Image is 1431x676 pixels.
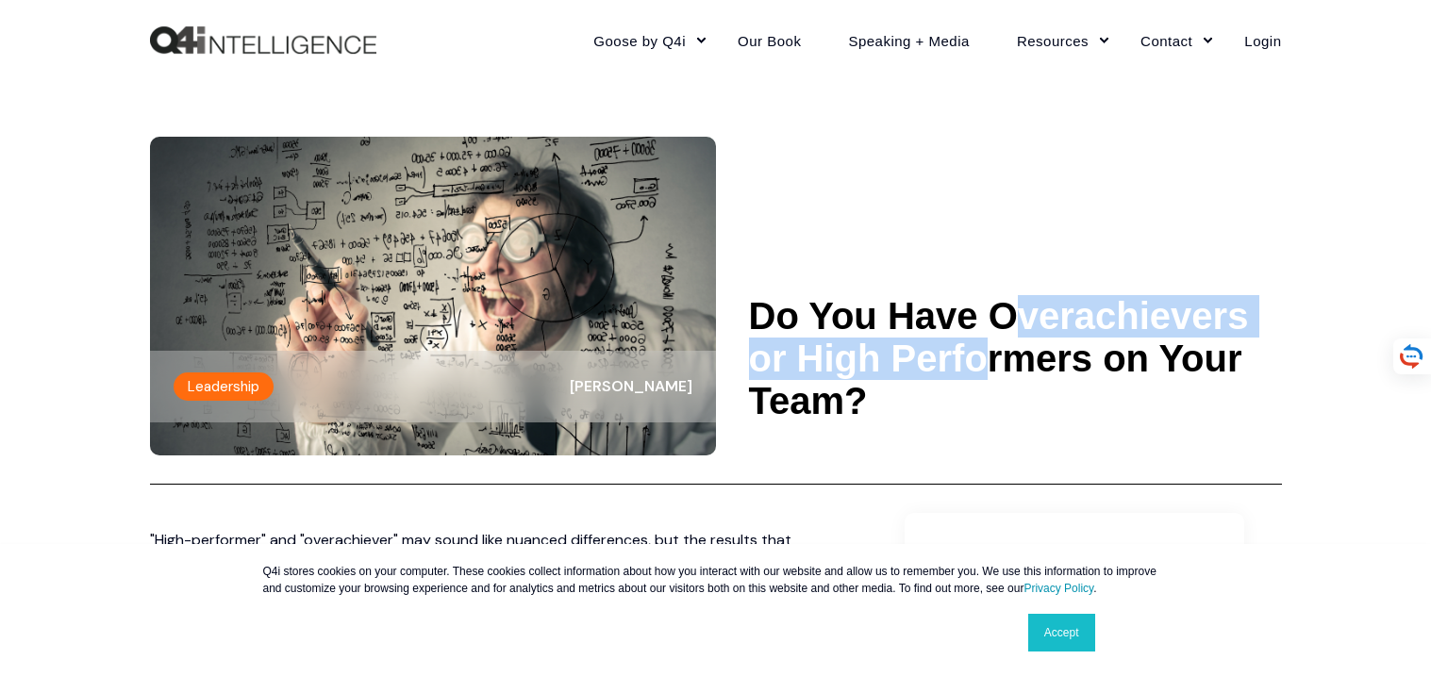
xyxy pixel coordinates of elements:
[570,376,692,396] span: [PERSON_NAME]
[150,137,716,455] img: Person with glasses writing complicated formulas on glass
[150,26,376,55] img: Q4intelligence, LLC logo
[749,295,1282,422] h1: Do You Have Overachievers or High Performers on Your Team?
[263,563,1169,597] p: Q4i stores cookies on your computer. These cookies collect information about how you interact wit...
[928,532,1221,580] h3: Share article
[150,530,791,574] span: "High-performer" and "overachiever" may sound like nuanced differences, but the results that come...
[150,26,376,55] a: Back to Home
[1028,614,1095,651] a: Accept
[1023,582,1093,595] a: Privacy Policy
[174,372,274,401] label: Leadership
